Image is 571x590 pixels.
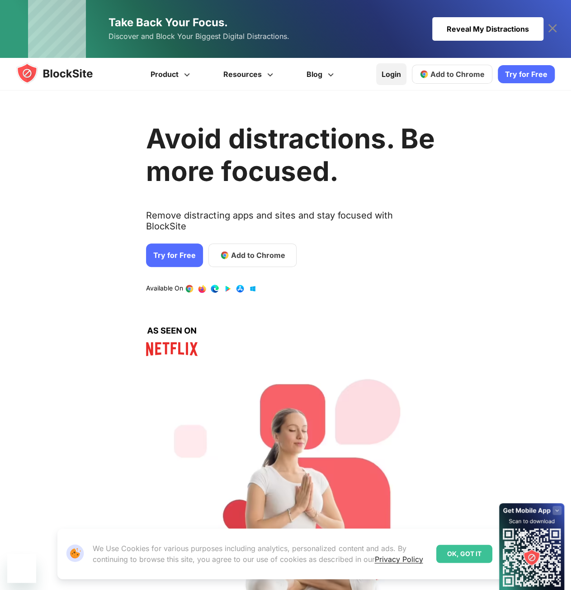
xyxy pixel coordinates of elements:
text: Available On [146,284,183,293]
a: Try for Free [146,243,203,267]
span: Discover and Block Your Biggest Digital Distractions. [109,30,289,43]
div: Reveal My Distractions [432,17,543,41]
img: chrome-icon.svg [420,70,429,79]
div: OK, GOT IT [436,545,492,563]
text: Remove distracting apps and sites and stay focused with BlockSite [146,210,434,239]
a: Login [376,63,406,85]
iframe: Button to launch messaging window [7,554,36,583]
p: We Use Cookies for various purposes including analytics, personalized content and ads. By continu... [93,543,429,565]
h1: Avoid distractions. Be more focused. [146,122,434,187]
a: Add to Chrome [412,65,492,84]
a: Product [135,58,208,90]
a: Resources [208,58,291,90]
a: Blog [291,58,352,90]
a: Add to Chrome [208,243,297,267]
span: Take Back Your Focus. [109,16,228,29]
a: Try for Free [498,65,555,83]
a: Privacy Policy [374,555,423,564]
img: blocksite-icon.5d769676.svg [16,62,110,84]
span: Add to Chrome [430,70,485,79]
span: Add to Chrome [231,250,285,261]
